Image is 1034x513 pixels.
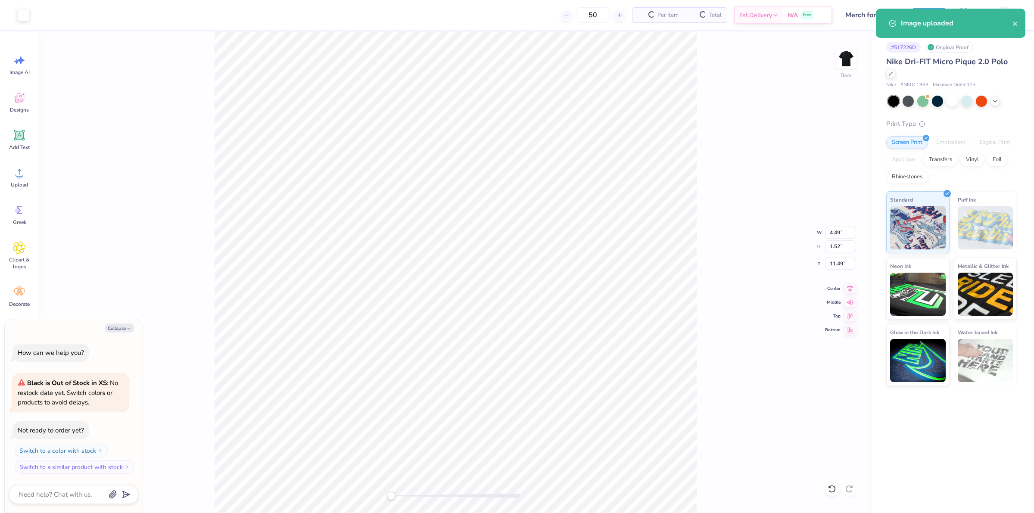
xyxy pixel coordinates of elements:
span: N/A [788,11,798,20]
span: Water based Ink [958,328,997,337]
span: Est. Delivery [739,11,772,20]
div: Image uploaded [901,18,1012,28]
div: Applique [886,153,921,166]
span: Metallic & Glitter Ink [958,261,1009,270]
div: Foil [987,153,1007,166]
span: Standard [890,195,913,204]
input: – – [576,7,610,23]
img: Switch to a similar product with stock [125,464,130,469]
span: Bottom [825,326,841,333]
span: Nike Dri-FIT Micro Pique 2.0 Polo [886,56,1008,67]
img: Pamela Lois Reyes [996,6,1013,24]
span: Upload [11,181,28,188]
span: Per Item [657,11,679,20]
span: Add Text [9,144,30,151]
img: Neon Ink [890,273,946,316]
strong: Black is Out of Stock in XS [27,379,107,387]
span: Middle [825,299,841,306]
div: Original Proof [925,42,973,53]
div: Not ready to order yet? [18,426,84,435]
div: Rhinestones [886,171,928,183]
span: Puff Ink [958,195,976,204]
span: Top [825,313,841,320]
div: # 517226D [886,42,921,53]
span: Greek [13,219,26,226]
span: # NKDC1963 [900,81,928,89]
span: Center [825,285,841,292]
button: Switch to a similar product with stock [15,460,134,474]
input: Untitled Design [839,6,902,24]
div: Vinyl [960,153,984,166]
img: Standard [890,206,946,249]
span: Total [709,11,722,20]
span: Decorate [9,301,30,308]
span: Image AI [9,69,30,76]
button: Collapse [105,323,134,333]
span: Free [803,12,811,18]
div: Embroidery [931,136,972,149]
img: Switch to a color with stock [98,448,103,453]
img: Puff Ink [958,206,1013,249]
span: Clipart & logos [5,256,34,270]
button: close [1012,18,1018,28]
span: Glow in the Dark Ink [890,328,939,337]
a: PL [982,6,1017,24]
div: How can we help you? [18,348,84,357]
img: Water based Ink [958,339,1013,382]
div: Back [841,72,852,79]
span: : No restock date yet. Switch colors or products to avoid delays. [18,379,118,407]
div: Print Type [886,119,1017,129]
div: Transfers [923,153,958,166]
button: Switch to a color with stock [15,444,108,457]
span: Designs [10,106,29,113]
img: Back [838,50,855,67]
span: Minimum Order: 12 + [933,81,976,89]
div: Accessibility label [387,491,396,500]
span: Nike [886,81,896,89]
span: Neon Ink [890,261,911,270]
div: Screen Print [886,136,928,149]
img: Glow in the Dark Ink [890,339,946,382]
img: Metallic & Glitter Ink [958,273,1013,316]
div: Digital Print [974,136,1016,149]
